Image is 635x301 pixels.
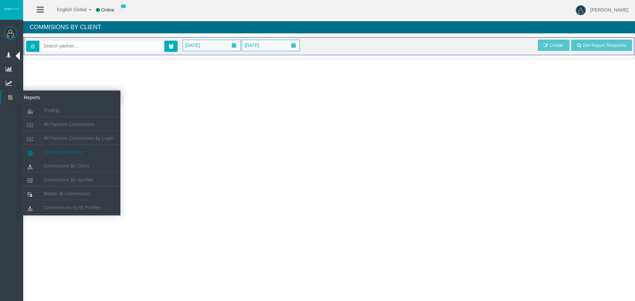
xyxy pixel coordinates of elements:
[101,7,114,13] span: Online
[44,135,113,141] span: All Partners Commission by Login
[44,163,89,169] span: Commisions By Client
[26,41,39,52] span: @
[19,91,84,104] span: Reports
[1,91,120,104] a: Reports
[183,41,202,50] span: [DATE]
[21,132,120,144] a: All Partners Commission by Login
[44,122,94,127] span: All Partners Commission
[48,7,87,12] span: English Global
[21,202,120,213] a: Commissions by IB Profiles
[242,41,261,50] span: [DATE]
[44,149,82,155] span: Partners Hierarchy
[23,21,635,33] h4: Commisions By Client
[21,118,120,130] a: All Partners Commission
[119,7,124,14] img: user_small.png
[44,191,90,196] span: Master IB Commission
[44,108,59,113] span: Trading
[121,4,126,8] span: 0
[21,146,120,158] a: Partners Hierarchy
[21,104,120,116] a: Trading
[3,8,20,10] img: logo.svg
[590,7,628,13] span: [PERSON_NAME]
[576,5,586,15] img: user-image
[21,174,120,186] a: Commisions By Symbol
[21,160,120,172] a: Commisions By Client
[44,205,100,210] span: Commissions by IB Profiles
[21,188,120,200] a: Master IB Commission
[44,177,93,182] span: Commisions By Symbol
[40,41,164,51] input: Search partner...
